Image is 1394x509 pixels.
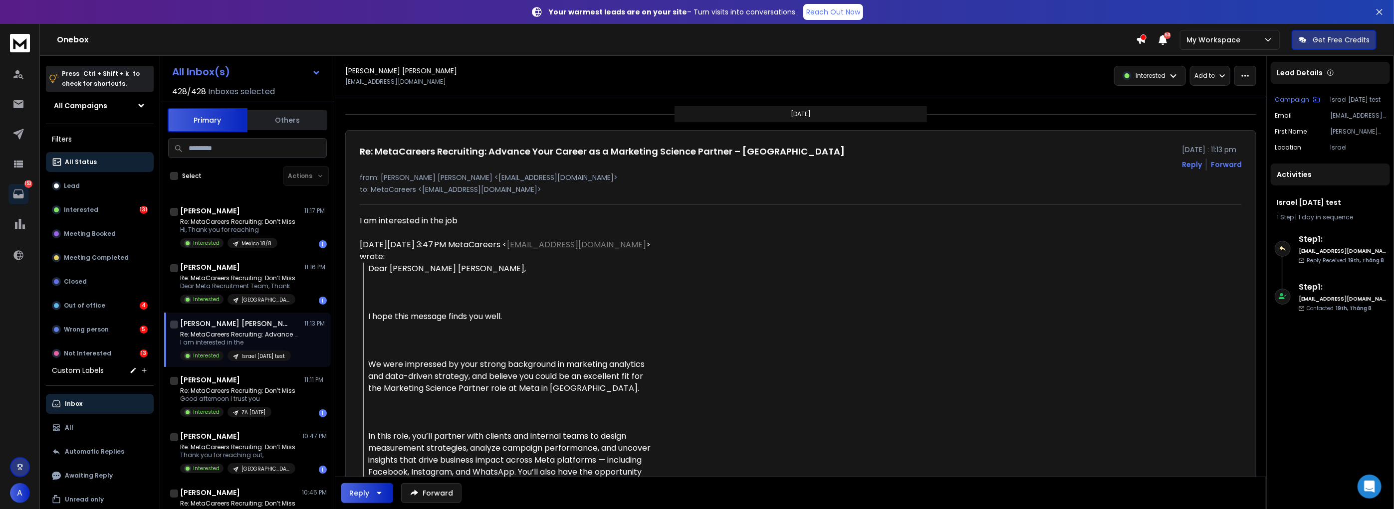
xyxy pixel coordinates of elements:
[180,339,300,346] p: I am interested in the
[360,145,845,159] h1: Re: MetaCareers Recruiting: Advance Your Career as a Marketing Science Partner – [GEOGRAPHIC_DATA]
[64,182,80,190] p: Lead
[46,320,154,339] button: Wrong person5
[57,34,1136,46] h1: Onebox
[180,262,240,272] h1: [PERSON_NAME]
[1330,96,1386,104] p: Israel [DATE] test
[10,483,30,503] button: A
[180,488,240,498] h1: [PERSON_NAME]
[360,239,651,263] div: [DATE][DATE] 3:47 PM MetaCareers < > wrote:
[1136,72,1165,80] p: Interested
[1186,35,1244,45] p: My Workspace
[1330,112,1386,120] p: [EMAIL_ADDRESS][DOMAIN_NAME]
[180,226,295,234] p: Hi, Thank you for reaching
[46,248,154,268] button: Meeting Completed
[180,431,240,441] h1: [PERSON_NAME]
[64,349,111,357] p: Not Interested
[64,230,116,238] p: Meeting Booked
[64,302,105,310] p: Out of office
[803,4,863,20] a: Reach Out Now
[247,109,327,131] button: Others
[180,500,295,508] p: Re: MetaCareers Recruiting: Don’t Miss
[507,239,646,250] a: [EMAIL_ADDRESS][DOMAIN_NAME]
[549,7,795,17] p: – Turn visits into conversations
[46,272,154,292] button: Closed
[172,67,230,77] h1: All Inbox(s)
[52,365,104,375] h3: Custom Labels
[82,68,130,79] span: Ctrl + Shift + k
[241,240,271,247] p: Mexico 18/8
[349,488,369,498] div: Reply
[1348,257,1384,264] span: 19th, Tháng 8
[1277,213,1384,221] div: |
[64,278,87,286] p: Closed
[304,376,327,384] p: 11:11 PM
[304,207,327,215] p: 11:17 PM
[193,408,220,416] p: Interested
[193,465,220,472] p: Interested
[791,110,811,118] p: [DATE]
[64,254,129,262] p: Meeting Completed
[64,326,109,334] p: Wrong person
[172,86,206,98] span: 428 / 428
[1271,164,1390,185] div: Activities
[241,465,289,473] p: [GEOGRAPHIC_DATA] + [GEOGRAPHIC_DATA] [DATE]
[180,387,295,395] p: Re: MetaCareers Recruiting: Don’t Miss
[341,483,393,503] button: Reply
[65,472,113,480] p: Awaiting Reply
[319,297,327,305] div: 1
[46,132,154,146] h3: Filters
[1211,160,1242,170] div: Forward
[1277,197,1384,207] h1: Israel [DATE] test
[806,7,860,17] p: Reach Out Now
[46,343,154,363] button: Not Interested13
[1313,35,1370,45] p: Get Free Credits
[1299,295,1386,303] h6: [EMAIL_ADDRESS][DOMAIN_NAME]
[54,101,107,111] h1: All Campaigns
[180,395,295,403] p: Good afternoon I trust you
[360,184,1242,194] p: to: MetaCareers <[EMAIL_ADDRESS][DOMAIN_NAME]>
[46,394,154,414] button: Inbox
[1307,305,1372,312] p: Contacted
[24,180,32,188] p: 153
[360,215,651,227] div: I am interested in the job
[319,466,327,474] div: 1
[304,320,327,328] p: 11:13 PM
[164,62,329,82] button: All Inbox(s)
[46,296,154,316] button: Out of office4
[46,442,154,462] button: Automatic Replies
[65,158,97,166] p: All Status
[182,172,202,180] label: Select
[180,331,300,339] p: Re: MetaCareers Recruiting: Advance Your
[168,108,247,132] button: Primary
[1275,96,1309,104] p: Campaign
[180,451,295,459] p: Thank you for reaching out,
[46,152,154,172] button: All Status
[180,206,240,216] h1: [PERSON_NAME]
[1330,144,1386,152] p: Israel
[180,282,295,290] p: Dear Meta Recruitment Team, Thank
[1299,281,1386,293] h6: Step 1 :
[180,274,295,282] p: Re: MetaCareers Recruiting: Don’t Miss
[1194,72,1215,80] p: Add to
[140,326,148,334] div: 5
[180,319,290,329] h1: [PERSON_NAME] [PERSON_NAME]
[1307,257,1384,264] p: Reply Received
[46,176,154,196] button: Lead
[62,69,140,89] p: Press to check for shortcuts.
[345,78,446,86] p: [EMAIL_ADDRESS][DOMAIN_NAME]
[180,375,240,385] h1: [PERSON_NAME]
[140,302,148,310] div: 4
[46,96,154,116] button: All Campaigns
[1182,160,1202,170] button: Reply
[241,352,285,360] p: Israel [DATE] test
[46,200,154,220] button: Interested131
[193,296,220,303] p: Interested
[193,239,220,247] p: Interested
[65,448,124,456] p: Automatic Replies
[64,206,98,214] p: Interested
[1298,213,1353,221] span: 1 day in sequence
[46,418,154,438] button: All
[46,466,154,486] button: Awaiting Reply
